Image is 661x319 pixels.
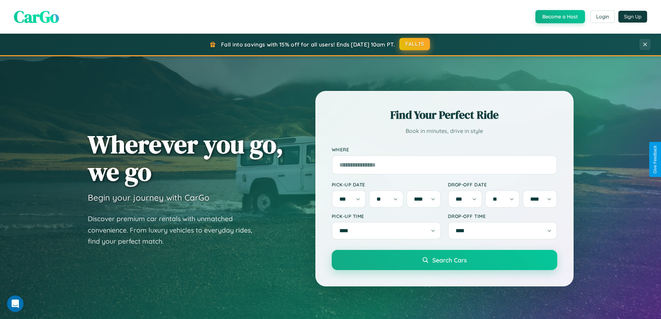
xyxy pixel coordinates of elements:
iframe: Intercom live chat [7,295,24,312]
button: Search Cars [332,250,557,270]
div: Give Feedback [653,145,658,174]
p: Discover premium car rentals with unmatched convenience. From luxury vehicles to everyday rides, ... [88,213,261,247]
span: CarGo [14,5,59,28]
span: Search Cars [432,256,467,264]
h2: Find Your Perfect Ride [332,107,557,123]
label: Pick-up Date [332,182,441,187]
label: Drop-off Time [448,213,557,219]
button: Sign Up [618,11,647,23]
h3: Begin your journey with CarGo [88,192,210,203]
button: Login [590,10,615,23]
button: FALL15 [399,38,430,50]
label: Drop-off Date [448,182,557,187]
label: Where [332,146,557,152]
h1: Wherever you go, we go [88,131,283,185]
button: Become a Host [535,10,585,23]
label: Pick-up Time [332,213,441,219]
span: Fall into savings with 15% off for all users! Ends [DATE] 10am PT. [221,41,395,48]
p: Book in minutes, drive in style [332,126,557,136]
